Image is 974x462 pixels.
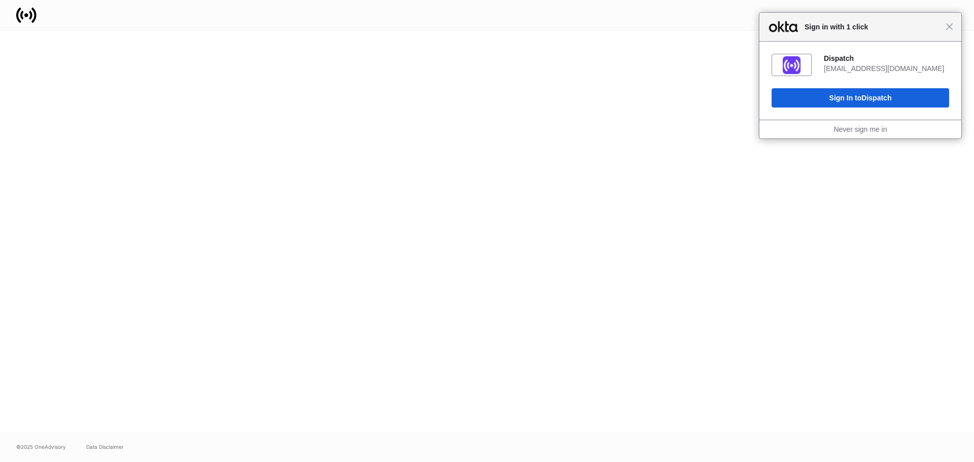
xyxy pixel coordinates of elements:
[946,23,953,30] span: Close
[86,443,124,451] a: Data Disclaimer
[861,94,891,102] span: Dispatch
[783,56,801,74] img: fs01jxrofoggULhDH358
[824,54,949,63] div: Dispatch
[799,21,946,33] span: Sign in with 1 click
[16,443,66,451] span: © 2025 OneAdvisory
[833,125,887,133] a: Never sign me in
[824,64,949,73] div: [EMAIL_ADDRESS][DOMAIN_NAME]
[772,88,949,108] button: Sign In toDispatch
